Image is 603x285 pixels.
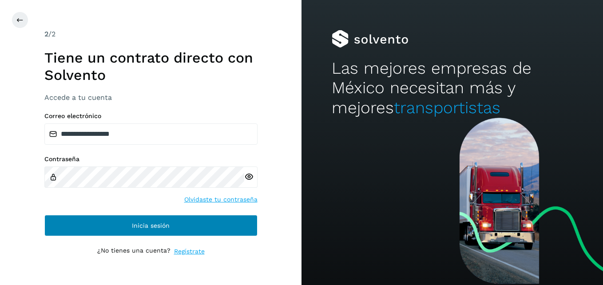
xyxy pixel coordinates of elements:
[44,215,258,236] button: Inicia sesión
[97,247,171,256] p: ¿No tienes una cuenta?
[44,49,258,83] h1: Tiene un contrato directo con Solvento
[394,98,500,117] span: transportistas
[174,247,205,256] a: Regístrate
[132,222,170,229] span: Inicia sesión
[44,30,48,38] span: 2
[44,155,258,163] label: Contraseña
[44,93,258,102] h3: Accede a tu cuenta
[44,112,258,120] label: Correo electrónico
[184,195,258,204] a: Olvidaste tu contraseña
[44,29,258,40] div: /2
[332,59,573,118] h2: Las mejores empresas de México necesitan más y mejores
